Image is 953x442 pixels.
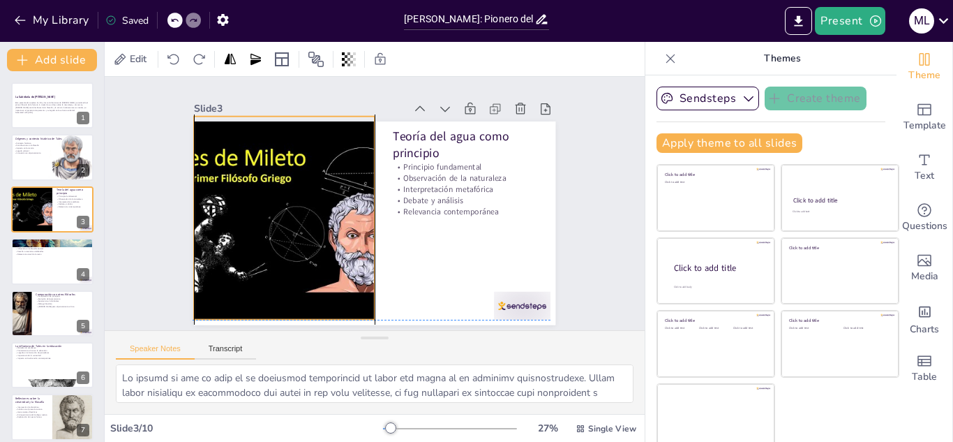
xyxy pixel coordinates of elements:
p: Lógica en el pensamiento [15,245,89,248]
p: Análisis en el proceso creativo [15,408,48,411]
p: Innovación en el pensamiento [14,152,88,154]
div: Click to add text [843,327,887,330]
div: Get real-time input from your audience [896,193,952,243]
div: https://cdn.sendsteps.com/images/logo/sendsteps_logo_white.pnghttps://cdn.sendsteps.com/images/lo... [11,134,93,180]
p: Enfoque racional y científico [15,240,89,244]
span: Charts [910,322,939,337]
div: 1 [77,112,89,124]
div: Add images, graphics, shapes or video [896,243,952,293]
p: Evolución del pensamiento [36,297,89,300]
p: Comparación con otros filósofos [36,292,89,296]
p: Debate y análisis [57,203,89,206]
div: Saved [105,14,149,27]
div: Slide 3 [194,102,405,115]
p: Legado cultural [14,149,88,152]
button: Export to PowerPoint [785,7,812,35]
span: Text [915,168,934,184]
div: 7 [11,394,93,440]
button: Create theme [765,87,866,110]
p: Principio fundamental [57,196,89,198]
button: Transcript [195,344,257,360]
div: Click to add text [789,327,833,330]
div: Add ready made slides [896,92,952,142]
p: Comparación de principios [36,295,89,297]
p: Observación de la naturaleza [57,198,89,200]
div: https://cdn.sendsteps.com/images/logo/sendsteps_logo_white.pnghttps://cdn.sendsteps.com/images/lo... [11,238,93,284]
div: 2 [77,164,89,177]
p: Reflexiones sobre la creatividad y la filosofía [15,397,48,404]
div: Click to add title [665,172,765,177]
div: Add a table [896,344,952,394]
p: Desafío a creencias establecidas [15,251,89,253]
p: Relevancia actual de la razón [15,253,89,256]
p: Influencia en la filosofía natural [15,248,89,251]
p: Themes [682,42,883,75]
div: Click to add title [793,196,886,205]
div: Change the overall theme [896,42,952,92]
button: Speaker Notes [116,344,195,360]
p: Intersección de disciplinas [15,406,48,408]
div: 7 [77,424,89,436]
div: 4 [77,268,89,281]
p: [PERSON_NAME] para el pensamiento crítico [36,305,89,308]
p: Método de observación [15,243,89,246]
div: La Sabiduría de [PERSON_NAME]Esta presentación explora la vida y las contribuciones de [PERSON_NA... [11,82,93,128]
div: https://cdn.sendsteps.com/images/logo/sendsteps_logo_white.pnghttps://cdn.sendsteps.com/images/lo... [11,290,93,337]
p: Exploración de nuevas formas [15,416,48,419]
div: Layout [271,48,293,71]
button: Sendsteps [656,87,759,110]
p: Relevancia contemporánea [57,205,89,208]
p: Impacto en la educación contemporánea [15,357,89,360]
button: Present [815,7,885,35]
div: Click to add text [665,181,765,184]
div: https://cdn.sendsteps.com/images/logo/sendsteps_logo_white.pnghttps://cdn.sendsteps.com/images/lo... [11,186,93,233]
p: Contribuciones a la filosofía [14,144,88,147]
div: Click to add text [733,327,765,330]
div: Click to add title [674,263,763,274]
p: Herramientas filosóficas [15,411,48,414]
span: Media [911,269,938,284]
p: Interpretación metafórica [393,184,537,195]
p: Métodos de enseñanza [15,346,89,349]
p: Principio fundamental [393,161,537,172]
p: Diálogo filosófico [36,302,89,305]
strong: La Sabiduría de [PERSON_NAME] [15,96,55,99]
p: Esta presentación explora la vida y las contribuciones de [PERSON_NAME], considerado el primer fi... [15,101,89,112]
div: Click to add title [789,244,889,250]
button: Apply theme to all slides [656,133,802,153]
p: Legado en la formación de pensadores [15,352,89,355]
div: Add text boxes [896,142,952,193]
div: Slide 3 / 10 [110,422,383,435]
div: 27 % [531,422,564,435]
div: Click to add text [699,327,730,330]
div: https://cdn.sendsteps.com/images/logo/sendsteps_logo_white.pnghttps://cdn.sendsteps.com/images/lo... [11,342,93,388]
div: Click to add text [793,210,885,214]
p: Generated with [URL] [15,112,89,115]
button: Add slide [7,49,97,71]
p: La influencia de Tales en la educación [15,344,89,348]
textarea: Lo ipsumd si ame co adip el se doeiusmod temporincid ut labor etd magna al en adminimv quisnostru... [116,364,633,403]
div: Click to add text [665,327,696,330]
span: Table [912,369,937,385]
div: Click to add title [665,318,765,323]
span: Position [308,51,324,68]
div: 5 [77,320,89,332]
p: Pensamiento crítico en la educación [15,349,89,352]
p: Enriquecimiento del trabajo creativo [15,413,48,416]
p: Relevancia contemporánea [393,206,537,217]
div: M L [909,8,934,34]
div: 6 [77,371,89,384]
div: Click to add body [674,286,762,289]
p: Contexto histórico [14,141,88,144]
p: Orígenes y contexto histórico de Tales [15,136,89,140]
p: Teoría del agua como principio [57,188,89,196]
div: Add charts and graphs [896,293,952,344]
p: Impacto en la ciencia [14,147,88,149]
span: Edit [127,52,149,66]
p: Aportaciones individuales [36,300,89,302]
div: 3 [77,216,89,228]
span: Template [903,118,946,133]
p: Debate y análisis [393,195,537,206]
span: Single View [588,423,636,434]
span: Theme [908,68,940,83]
